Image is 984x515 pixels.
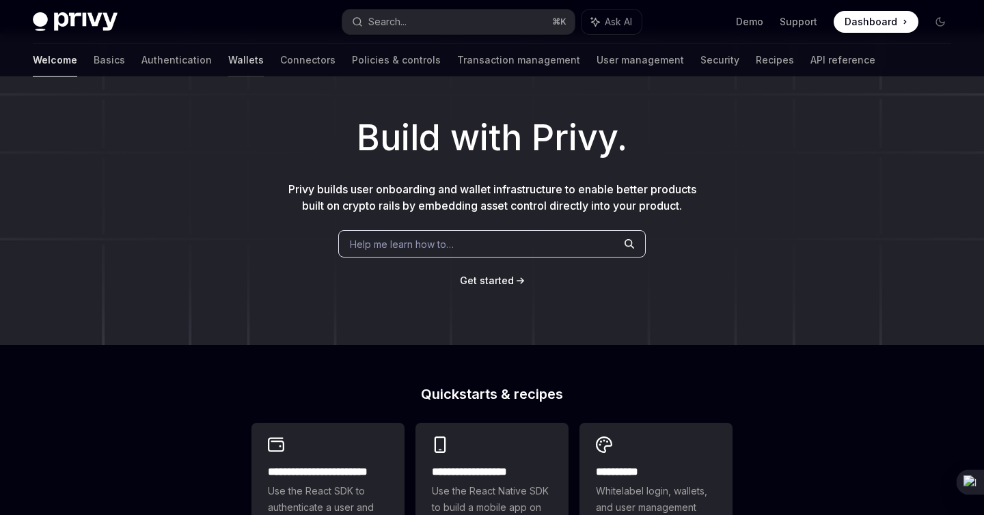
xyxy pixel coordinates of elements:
a: Get started [460,274,514,288]
a: Dashboard [834,11,918,33]
a: Demo [736,15,763,29]
a: API reference [810,44,875,76]
h1: Build with Privy. [22,111,962,165]
a: Authentication [141,44,212,76]
button: Ask AI [582,10,642,34]
a: User management [597,44,684,76]
a: Security [700,44,739,76]
a: Support [780,15,817,29]
h2: Quickstarts & recipes [251,387,733,401]
div: Search... [368,14,407,30]
span: Ask AI [605,15,632,29]
img: dark logo [33,12,118,31]
a: Transaction management [457,44,580,76]
a: Welcome [33,44,77,76]
span: Privy builds user onboarding and wallet infrastructure to enable better products built on crypto ... [288,182,696,212]
button: Toggle dark mode [929,11,951,33]
span: Help me learn how to… [350,237,454,251]
a: Connectors [280,44,336,76]
a: Basics [94,44,125,76]
span: ⌘ K [552,16,566,27]
button: Search...⌘K [342,10,574,34]
span: Get started [460,275,514,286]
a: Recipes [756,44,794,76]
span: Dashboard [845,15,897,29]
a: Policies & controls [352,44,441,76]
a: Wallets [228,44,264,76]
